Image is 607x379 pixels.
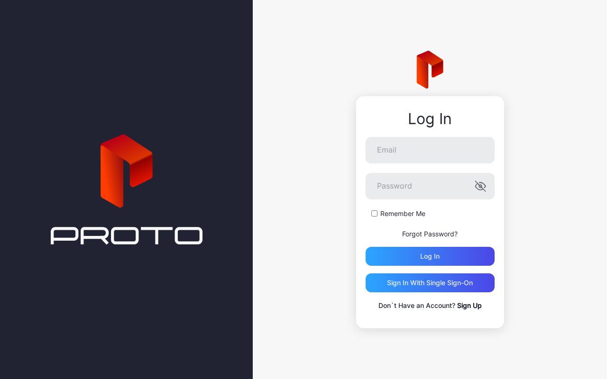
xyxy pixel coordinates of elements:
[366,110,495,127] div: Log In
[366,137,495,163] input: Email
[366,173,495,199] input: Password
[366,300,495,311] p: Don`t Have an Account?
[475,180,486,192] button: Password
[366,247,495,266] button: Log in
[402,230,458,238] a: Forgot Password?
[366,273,495,292] button: Sign in With Single Sign-On
[457,301,482,309] a: Sign Up
[420,253,440,260] div: Log in
[380,209,425,218] label: Remember Me
[387,279,473,287] div: Sign in With Single Sign-On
